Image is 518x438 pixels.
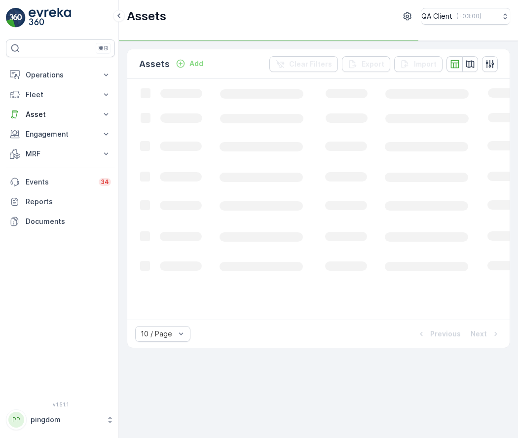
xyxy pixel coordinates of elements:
button: PPpingdom [6,409,115,430]
button: Add [172,58,207,70]
p: Reports [26,197,111,207]
img: logo_light-DOdMpM7g.png [29,8,71,28]
p: QA Client [421,11,452,21]
p: Assets [139,57,170,71]
button: Previous [415,328,462,340]
p: Previous [430,329,461,339]
a: Events34 [6,172,115,192]
button: Fleet [6,85,115,105]
p: Assets [127,8,166,24]
button: Engagement [6,124,115,144]
p: MRF [26,149,95,159]
p: Next [471,329,487,339]
p: Add [189,59,203,69]
span: v 1.51.1 [6,401,115,407]
button: MRF [6,144,115,164]
p: 34 [101,178,109,186]
button: Export [342,56,390,72]
button: Next [470,328,502,340]
p: Import [414,59,437,69]
button: QA Client(+03:00) [421,8,510,25]
a: Reports [6,192,115,212]
p: ( +03:00 ) [456,12,481,20]
button: Clear Filters [269,56,338,72]
img: logo [6,8,26,28]
button: Import [394,56,443,72]
p: pingdom [31,415,101,425]
button: Operations [6,65,115,85]
p: Fleet [26,90,95,100]
p: Events [26,177,93,187]
a: Documents [6,212,115,231]
p: Export [362,59,384,69]
p: Engagement [26,129,95,139]
p: ⌘B [98,44,108,52]
p: Documents [26,217,111,226]
p: Clear Filters [289,59,332,69]
p: Operations [26,70,95,80]
p: Asset [26,109,95,119]
button: Asset [6,105,115,124]
div: PP [8,412,24,428]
